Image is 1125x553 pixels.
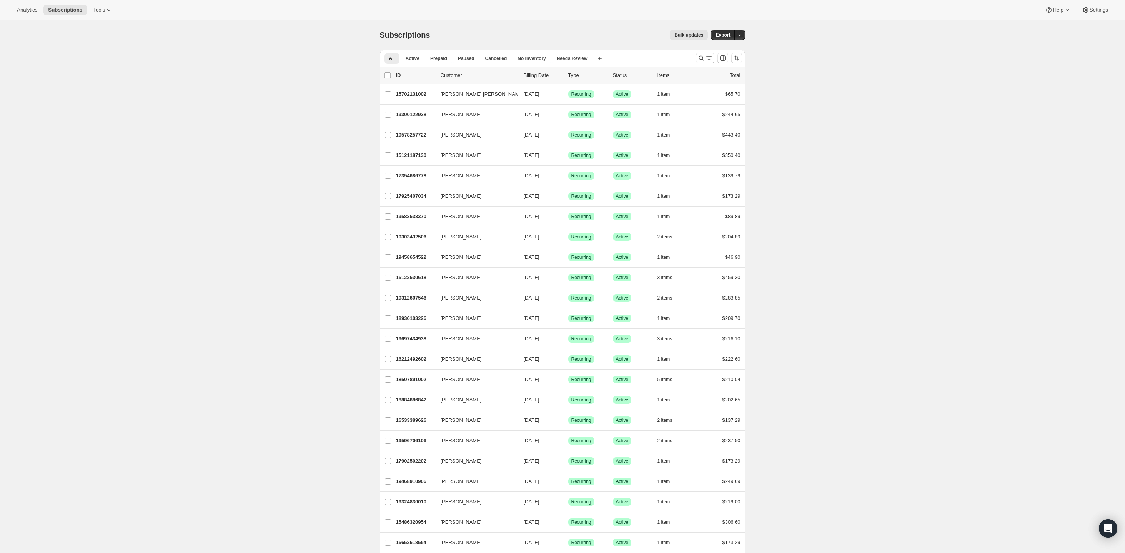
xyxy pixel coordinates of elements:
span: [PERSON_NAME] [441,274,482,281]
span: [PERSON_NAME] [441,396,482,404]
span: Prepaid [430,55,447,62]
button: 1 item [657,150,679,161]
div: 15702131002[PERSON_NAME] [PERSON_NAME][DATE]SuccessRecurringSuccessActive1 item$65.70 [396,89,741,100]
span: $459.30 [722,275,741,280]
div: 19458654522[PERSON_NAME][DATE]SuccessRecurringSuccessActive1 item$46.90 [396,252,741,263]
div: 15486320954[PERSON_NAME][DATE]SuccessRecurringSuccessActive1 item$306.60 [396,517,741,528]
p: 19300122938 [396,111,434,118]
span: Active [616,234,629,240]
button: 1 item [657,313,679,324]
span: [PERSON_NAME] [441,152,482,159]
span: [DATE] [524,336,539,341]
span: [DATE] [524,112,539,117]
div: 15652618554[PERSON_NAME][DATE]SuccessRecurringSuccessActive1 item$173.29 [396,537,741,548]
span: Active [616,336,629,342]
span: Active [616,417,629,423]
span: $209.70 [722,315,741,321]
span: Active [616,193,629,199]
button: [PERSON_NAME] [436,333,513,345]
span: Paused [458,55,474,62]
span: $89.89 [725,213,741,219]
span: 1 item [657,173,670,179]
span: $350.40 [722,152,741,158]
span: Recurring [571,132,591,138]
span: [DATE] [524,438,539,443]
span: [DATE] [524,519,539,525]
p: Customer [441,72,518,79]
button: 1 item [657,109,679,120]
span: [PERSON_NAME] [441,111,482,118]
span: Recurring [571,173,591,179]
button: 3 items [657,272,681,283]
span: Active [616,356,629,362]
button: [PERSON_NAME] [436,129,513,141]
div: IDCustomerBilling DateTypeStatusItemsTotal [396,72,741,79]
p: Billing Date [524,72,562,79]
span: Active [616,275,629,281]
span: [PERSON_NAME] [441,437,482,445]
span: Active [616,315,629,321]
span: [DATE] [524,499,539,505]
div: 19324830010[PERSON_NAME][DATE]SuccessRecurringSuccessActive1 item$219.00 [396,496,741,507]
span: [PERSON_NAME] [441,457,482,465]
span: Active [616,397,629,403]
span: Recurring [571,356,591,362]
div: 19303432506[PERSON_NAME][DATE]SuccessRecurringSuccessActive2 items$204.89 [396,232,741,242]
button: 1 item [657,211,679,222]
span: 1 item [657,193,670,199]
span: 1 item [657,519,670,525]
div: 18884886842[PERSON_NAME][DATE]SuccessRecurringSuccessActive1 item$202.65 [396,395,741,405]
span: Active [616,213,629,220]
button: [PERSON_NAME] [PERSON_NAME] [436,88,513,100]
p: 19324830010 [396,498,434,506]
button: [PERSON_NAME] [436,353,513,365]
span: $65.70 [725,91,741,97]
span: Recurring [571,295,591,301]
span: [PERSON_NAME] [441,294,482,302]
span: [PERSON_NAME] [441,315,482,322]
p: 19583533370 [396,213,434,220]
div: Items [657,72,696,79]
button: [PERSON_NAME] [436,516,513,528]
span: $222.60 [722,356,741,362]
span: Recurring [571,417,591,423]
span: $139.79 [722,173,741,178]
span: Recurring [571,519,591,525]
span: Bulk updates [674,32,703,38]
p: 19312607546 [396,294,434,302]
button: Analytics [12,5,42,15]
span: Recurring [571,193,591,199]
span: Recurring [571,152,591,158]
span: [DATE] [524,315,539,321]
span: No inventory [518,55,546,62]
p: 17902502202 [396,457,434,465]
span: Active [616,499,629,505]
p: 18884886842 [396,396,434,404]
span: Active [616,173,629,179]
p: 17354686778 [396,172,434,180]
span: Recurring [571,336,591,342]
button: Sort the results [731,53,742,63]
p: 15122530618 [396,274,434,281]
button: 1 item [657,517,679,528]
span: [DATE] [524,91,539,97]
span: [PERSON_NAME] [441,539,482,546]
span: [DATE] [524,132,539,138]
span: Active [616,295,629,301]
div: 16212492602[PERSON_NAME][DATE]SuccessRecurringSuccessActive1 item$222.60 [396,354,741,365]
button: Create new view [594,53,606,64]
span: Recurring [571,275,591,281]
span: 1 item [657,458,670,464]
span: 1 item [657,397,670,403]
div: 17902502202[PERSON_NAME][DATE]SuccessRecurringSuccessActive1 item$173.29 [396,456,741,466]
button: 3 items [657,333,681,344]
span: Recurring [571,254,591,260]
span: $306.60 [722,519,741,525]
span: Tools [93,7,105,13]
span: $210.04 [722,376,741,382]
span: [PERSON_NAME] [441,172,482,180]
button: [PERSON_NAME] [436,108,513,121]
span: [PERSON_NAME] [441,478,482,485]
span: $173.29 [722,458,741,464]
span: [DATE] [524,458,539,464]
